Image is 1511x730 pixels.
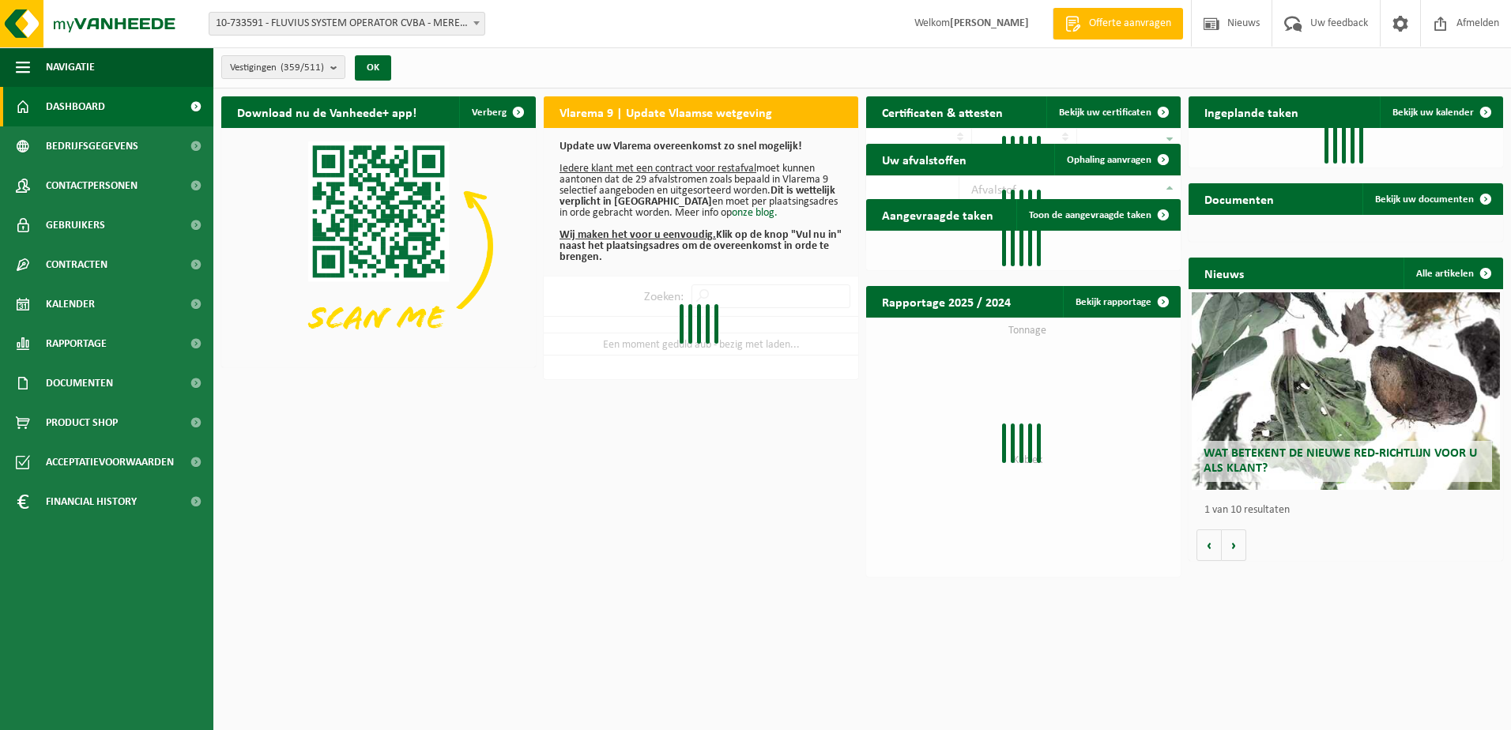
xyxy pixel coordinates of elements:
span: Contracten [46,245,107,284]
a: Bekijk uw kalender [1380,96,1502,128]
h2: Nieuws [1189,258,1260,288]
span: Product Shop [46,403,118,442]
span: Financial History [46,482,137,521]
b: Update uw Vlarema overeenkomst zo snel mogelijk! [560,141,802,152]
span: Kalender [46,284,95,324]
span: Navigatie [46,47,95,87]
button: OK [355,55,391,81]
span: Bedrijfsgegevens [46,126,138,166]
span: 10-733591 - FLUVIUS SYSTEM OPERATOR CVBA - MERELBEKE-MELLE [209,12,485,36]
span: Offerte aanvragen [1085,16,1175,32]
span: Documenten [46,363,113,403]
img: Download de VHEPlus App [221,128,536,364]
button: Vorige [1196,529,1222,561]
count: (359/511) [281,62,324,73]
button: Volgende [1222,529,1246,561]
a: Alle artikelen [1404,258,1502,289]
a: Bekijk uw documenten [1362,183,1502,215]
a: onze blog. [732,207,778,219]
a: Toon de aangevraagde taken [1016,199,1179,231]
span: Contactpersonen [46,166,138,205]
span: Gebruikers [46,205,105,245]
span: Vestigingen [230,56,324,80]
strong: [PERSON_NAME] [950,17,1029,29]
h2: Vlarema 9 | Update Vlaamse wetgeving [544,96,788,127]
a: Bekijk uw certificaten [1046,96,1179,128]
h2: Uw afvalstoffen [866,144,982,175]
span: Dashboard [46,87,105,126]
span: 10-733591 - FLUVIUS SYSTEM OPERATOR CVBA - MERELBEKE-MELLE [209,13,484,35]
span: Toon de aangevraagde taken [1029,210,1151,220]
h2: Download nu de Vanheede+ app! [221,96,432,127]
h2: Certificaten & attesten [866,96,1019,127]
a: Ophaling aanvragen [1054,144,1179,175]
span: Verberg [472,107,507,118]
a: Wat betekent de nieuwe RED-richtlijn voor u als klant? [1192,292,1500,490]
span: Bekijk uw documenten [1375,194,1474,205]
span: Acceptatievoorwaarden [46,442,174,482]
a: Bekijk rapportage [1063,286,1179,318]
a: Offerte aanvragen [1053,8,1183,40]
b: Klik op de knop "Vul nu in" naast het plaatsingsadres om de overeenkomst in orde te brengen. [560,229,842,263]
h2: Ingeplande taken [1189,96,1314,127]
h2: Aangevraagde taken [866,199,1009,230]
button: Verberg [459,96,534,128]
span: Wat betekent de nieuwe RED-richtlijn voor u als klant? [1204,447,1477,475]
h2: Rapportage 2025 / 2024 [866,286,1027,317]
span: Bekijk uw certificaten [1059,107,1151,118]
span: Bekijk uw kalender [1392,107,1474,118]
span: Rapportage [46,324,107,363]
u: Iedere klant met een contract voor restafval [560,163,756,175]
p: 1 van 10 resultaten [1204,505,1495,516]
button: Vestigingen(359/511) [221,55,345,79]
b: Dit is wettelijk verplicht in [GEOGRAPHIC_DATA] [560,185,835,208]
span: Ophaling aanvragen [1067,155,1151,165]
p: moet kunnen aantonen dat de 29 afvalstromen zoals bepaald in Vlarema 9 selectief aangeboden en ui... [560,141,842,263]
h2: Documenten [1189,183,1290,214]
u: Wij maken het voor u eenvoudig. [560,229,716,241]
